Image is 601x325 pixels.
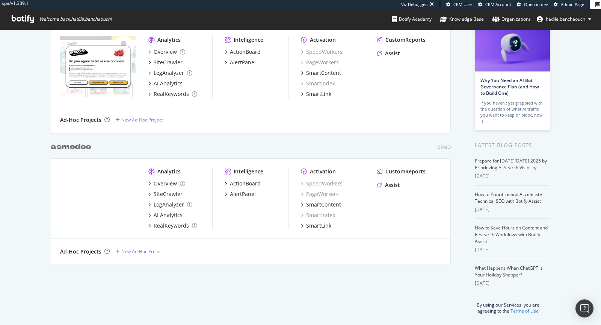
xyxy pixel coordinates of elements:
img: Why You Need an AI Bot Governance Plan (and How to Build One) [475,20,550,71]
div: Ad-Hoc Projects [60,116,101,124]
div: AI Analytics [154,211,183,219]
div: By using our Services, you are agreeing to the [465,298,550,314]
a: Assist [377,50,400,57]
div: AI Analytics [154,80,183,87]
a: CustomReports [377,168,426,175]
a: How to Save Hours on Content and Research Workflows with Botify Assist [475,225,548,245]
div: New Ad-Hoc Project [121,248,163,255]
a: Overview [148,180,185,187]
a: ActionBoard [225,180,261,187]
a: Terms of Use [510,308,539,314]
div: Botify Academy [392,15,432,23]
div: LogAnalyzer [154,201,184,208]
div: Intelligence [234,36,263,44]
a: Knowledge Base [440,9,484,29]
div: CustomReports [385,168,426,175]
a: SmartLink [301,222,331,229]
span: Open in dev [524,2,548,7]
div: Overview [154,48,177,56]
a: How to Prioritize and Accelerate Technical SEO with Botify Assist [475,191,542,204]
a: RealKeywords [148,222,197,229]
a: AlertPanel [225,59,256,66]
div: AlertPanel [230,59,256,66]
div: ActionBoard [230,180,261,187]
a: Why You Need an AI Bot Governance Plan (and How to Build One) [480,77,539,96]
div: Organizations [492,15,531,23]
div: SiteCrawler [154,190,183,198]
a: Admin Page [554,2,584,8]
div: SmartContent [306,201,341,208]
a: SpeedWorkers [301,48,343,56]
span: CRM Account [485,2,511,7]
div: [DATE] [475,173,550,179]
a: CustomReports [377,36,426,44]
a: LogAnalyzer [148,201,192,208]
a: Botify Academy [392,9,432,29]
a: AI Analytics [148,80,183,87]
a: New Ad-Hoc Project [116,117,163,123]
a: Open in dev [517,2,548,8]
a: Assist [377,181,400,189]
span: hadile.benchaouch [546,16,585,22]
div: SmartIndex [301,211,335,219]
b: asmodee [51,143,91,150]
a: Organizations [492,9,531,29]
div: Analytics [157,36,181,44]
a: PageWorkers [301,190,339,198]
div: [DATE] [475,246,550,253]
span: Admin Page [561,2,584,7]
a: SmartIndex [301,80,335,87]
a: Overview [148,48,185,56]
a: SiteCrawler [148,59,183,66]
a: PageWorkers [301,59,339,66]
div: RealKeywords [154,222,189,229]
div: If you haven’t yet grappled with the question of what AI traffic you want to keep or block, now is… [480,100,544,124]
div: SmartLink [306,90,331,98]
a: SpeedWorkers [301,180,343,187]
a: SmartContent [301,201,341,208]
div: Assist [385,181,400,189]
a: CRM Account [478,2,511,8]
a: SiteCrawler [148,190,183,198]
div: Latest Blog Posts [475,141,550,149]
div: Ad-Hoc Projects [60,248,101,255]
div: SiteCrawler [154,59,183,66]
div: Overview [154,180,177,187]
a: Prepare for [DATE][DATE] 2025 by Prioritizing AI Search Visibility [475,158,547,171]
div: [DATE] [475,280,550,287]
a: SmartContent [301,69,341,77]
div: CustomReports [385,36,426,44]
img: asmodee fr [60,36,136,97]
span: Welcome back, hadile.benchaouch ! [39,16,112,22]
a: ActionBoard [225,48,261,56]
a: CRM User [446,2,473,8]
div: grid [51,1,457,264]
a: LogAnalyzer [148,69,192,77]
a: AI Analytics [148,211,183,219]
div: ActionBoard [230,48,261,56]
a: RealKeywords [148,90,197,98]
div: Demo [437,144,451,150]
button: hadile.benchaouch [531,13,597,25]
div: New Ad-Hoc Project [121,117,163,123]
div: Activation [310,168,336,175]
div: Assist [385,50,400,57]
div: SmartLink [306,222,331,229]
div: Activation [310,36,336,44]
div: Intelligence [234,168,263,175]
div: RealKeywords [154,90,189,98]
div: Knowledge Base [440,15,484,23]
div: [DATE] [475,206,550,213]
span: CRM User [453,2,473,7]
div: SmartContent [306,69,341,77]
a: What Happens When ChatGPT Is Your Holiday Shopper? [475,265,543,278]
a: AlertPanel [225,190,256,198]
a: SmartLink [301,90,331,98]
div: Analytics [157,168,181,175]
div: AlertPanel [230,190,256,198]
